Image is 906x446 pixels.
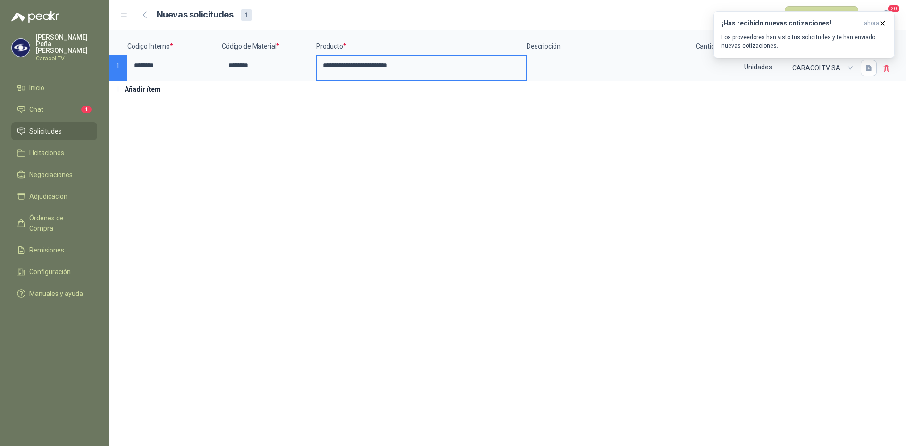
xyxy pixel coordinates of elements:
h2: Nuevas solicitudes [157,8,234,22]
p: Caracol TV [36,56,97,61]
div: Unidades [730,56,785,78]
span: Inicio [29,83,44,93]
p: Descripción [527,30,692,55]
a: Configuración [11,263,97,281]
a: Manuales y ayuda [11,285,97,303]
p: [PERSON_NAME] Peña [PERSON_NAME] [36,34,97,54]
p: Producto [316,30,527,55]
span: ahora [864,19,879,27]
span: Remisiones [29,245,64,255]
h3: ¡Has recibido nuevas cotizaciones! [721,19,860,27]
button: 20 [878,7,895,24]
p: 1 [109,55,127,81]
a: Órdenes de Compra [11,209,97,237]
a: Negociaciones [11,166,97,184]
a: Remisiones [11,241,97,259]
span: Adjudicación [29,191,67,202]
a: Chat1 [11,101,97,118]
span: 1 [81,106,92,113]
span: Manuales y ayuda [29,288,83,299]
img: Company Logo [12,39,30,57]
button: Añadir ítem [109,81,167,97]
span: CARACOLTV SA [792,61,851,75]
span: 20 [887,4,900,13]
a: Inicio [11,79,97,97]
button: Publicar solicitudes [785,6,858,24]
div: 1 [241,9,252,21]
span: Licitaciones [29,148,64,158]
a: Adjudicación [11,187,97,205]
span: Chat [29,104,43,115]
button: ¡Has recibido nuevas cotizaciones!ahora Los proveedores han visto tus solicitudes y te han enviad... [713,11,895,58]
a: Solicitudes [11,122,97,140]
span: Configuración [29,267,71,277]
span: Órdenes de Compra [29,213,88,234]
p: Código Interno [127,30,222,55]
a: Licitaciones [11,144,97,162]
p: Cantidad [692,30,730,55]
p: Los proveedores han visto tus solicitudes y te han enviado nuevas cotizaciones. [721,33,887,50]
p: Código de Material [222,30,316,55]
span: Negociaciones [29,169,73,180]
span: Solicitudes [29,126,62,136]
img: Logo peakr [11,11,59,23]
